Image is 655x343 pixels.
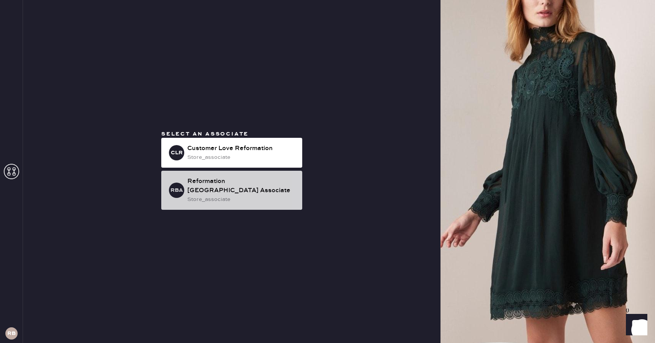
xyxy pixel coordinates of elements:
[187,153,296,162] div: store_associate
[170,188,183,193] h3: RBA
[187,195,296,204] div: store_associate
[7,331,16,336] h3: RB
[171,150,183,155] h3: CLR
[187,177,296,195] div: Reformation [GEOGRAPHIC_DATA] Associate
[187,144,296,153] div: Customer Love Reformation
[161,131,249,137] span: Select an associate
[619,309,652,341] iframe: Front Chat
